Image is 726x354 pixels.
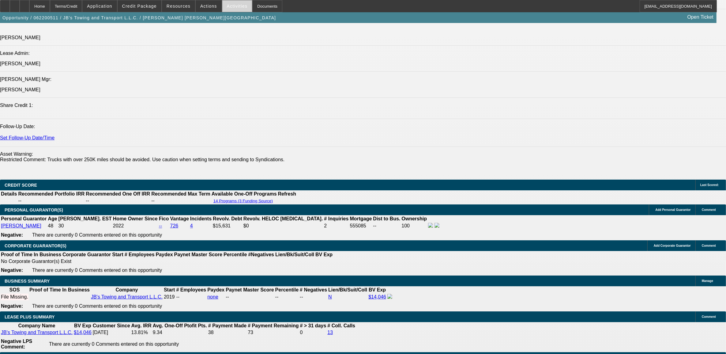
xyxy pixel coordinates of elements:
td: 555085 [350,223,372,229]
span: -- [176,294,179,299]
b: Ownership [401,216,427,221]
span: Credit Package [122,4,157,9]
b: Dist to Bus. [373,216,401,221]
a: $14,046 [74,330,92,335]
div: -- [275,294,299,300]
a: JB's Towing and Transport L.L.C. [1,330,73,335]
a: N [328,294,332,299]
b: Revolv. HELOC [MEDICAL_DATA]. [243,216,323,221]
span: Comment [702,244,716,247]
b: Negative: [1,303,23,309]
b: Customer Since [93,323,130,328]
td: 73 [247,329,299,336]
b: Company [116,287,138,292]
b: # Payment Made [208,323,246,328]
button: Resources [162,0,195,12]
td: 30 [58,223,112,229]
a: $14,046 [368,294,386,299]
b: # Employees [176,287,206,292]
b: Age [48,216,57,221]
b: Lien/Bk/Suit/Coll [328,287,367,292]
td: 9.34 [152,329,207,336]
img: linkedin-icon.png [434,223,439,228]
th: Proof of Time In Business [29,287,90,293]
b: Percentile [275,287,299,292]
b: BV Exp [74,323,91,328]
td: $15,631 [213,223,243,229]
td: $0 [243,223,323,229]
b: BV Exp [369,287,386,292]
a: 13 [327,330,333,335]
b: Revolv. Debt [213,216,242,221]
td: 48 [47,223,57,229]
th: Available One-Off Programs [211,191,277,197]
b: Corporate Guarantor [62,252,111,257]
b: Negative LPS Comment: [1,339,32,349]
span: Comment [702,208,716,211]
th: SOS [1,287,28,293]
b: Negative: [1,232,23,238]
b: Avg. One-Off Ptofit Pts. [153,323,207,328]
button: Activities [222,0,252,12]
b: # Negatives [300,287,327,292]
span: 2022 [113,223,124,228]
span: There are currently 0 Comments entered on this opportunity [32,232,162,238]
button: Application [82,0,117,12]
b: BV Exp [315,252,333,257]
td: 100 [401,223,427,229]
b: Vantage [170,216,189,221]
img: facebook-icon.png [387,294,392,299]
td: No Corporate Guarantor(s) Exist [1,258,335,265]
th: Details [1,191,17,197]
span: There are currently 0 Comments entered on this opportunity [49,341,179,347]
th: Recommended Portfolio IRR [18,191,85,197]
a: none [207,294,218,299]
b: Mortgage [350,216,372,221]
th: Recommended One Off IRR [85,191,150,197]
b: Fico [159,216,169,221]
span: Comment [702,315,716,318]
span: Last Scored: [700,183,719,187]
b: Personal Guarantor [1,216,47,221]
td: 0 [300,329,327,336]
b: Paydex [207,287,224,292]
th: Refresh [278,191,297,197]
button: Actions [196,0,222,12]
b: Avg. IRR [131,323,152,328]
b: [PERSON_NAME]. EST [58,216,112,221]
th: Proof of Time In Business [1,252,62,258]
b: Percentile [224,252,247,257]
td: -- [85,198,150,204]
td: 2019 [164,294,175,300]
a: -- [159,223,162,228]
a: [PERSON_NAME] [1,223,41,228]
span: Opportunity / 062200511 / JB's Towing and Transport L.L.C. / [PERSON_NAME] [PERSON_NAME][GEOGRAPH... [2,15,276,20]
button: 14 Programs (3 Funding Source) [212,198,275,204]
b: Paydex [156,252,173,257]
b: # Inquiries [324,216,348,221]
b: #Negatives [248,252,274,257]
span: CORPORATE GUARANTOR(S) [5,243,66,248]
td: 2 [324,223,349,229]
b: Paynet Master Score [174,252,222,257]
b: Lien/Bk/Suit/Coll [275,252,314,257]
td: -- [18,198,85,204]
b: Paynet Master Score [226,287,274,292]
span: PERSONAL GUARANTOR(S) [5,207,63,212]
b: Negative: [1,268,23,273]
b: Start [112,252,123,257]
b: # > 31 days [300,323,326,328]
div: File Missing. [1,294,28,300]
td: [DATE] [92,329,130,336]
b: # Employees [125,252,155,257]
span: CREDIT SCORE [5,183,37,188]
span: Activities [227,4,248,9]
span: LEASE PLUS SUMMARY [5,314,55,319]
span: There are currently 0 Comments entered on this opportunity [32,303,162,309]
span: Actions [200,4,217,9]
button: Credit Package [118,0,161,12]
b: Company Name [18,323,55,328]
b: # Coll. Calls [327,323,355,328]
span: Resources [167,4,190,9]
a: Open Ticket [685,12,716,22]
